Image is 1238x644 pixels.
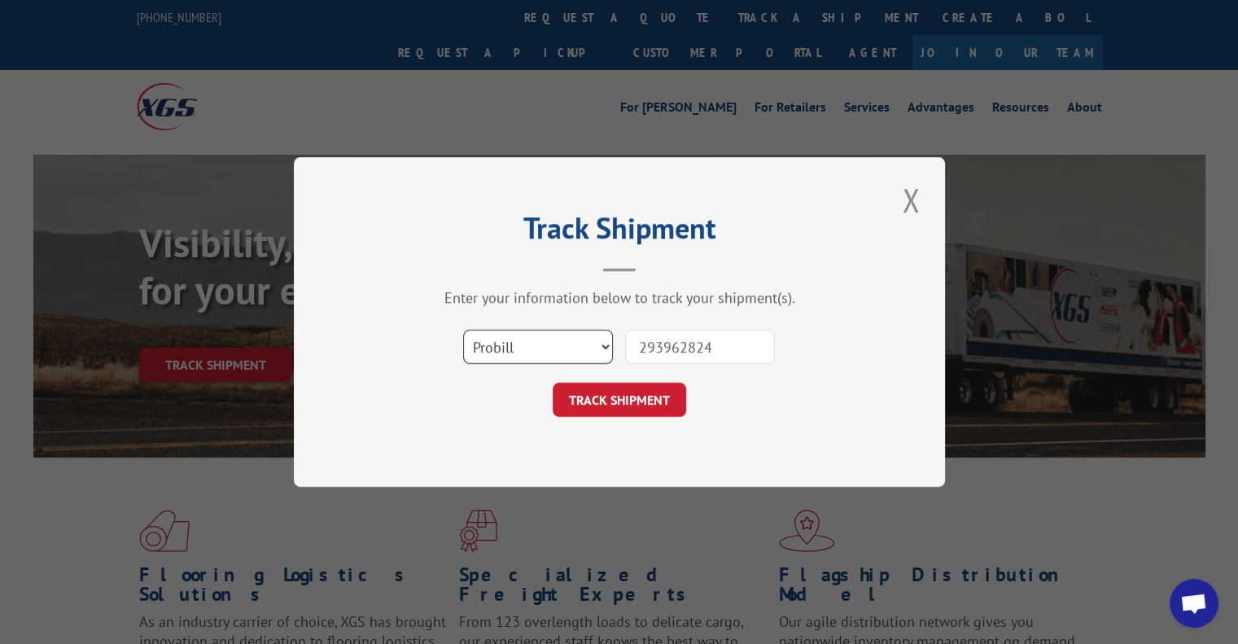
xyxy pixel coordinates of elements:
input: Number(s) [625,330,775,364]
button: Close modal [897,177,925,222]
div: Enter your information below to track your shipment(s). [375,288,864,307]
a: Open chat [1170,579,1218,628]
h2: Track Shipment [375,217,864,248]
button: TRACK SHIPMENT [553,383,686,417]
